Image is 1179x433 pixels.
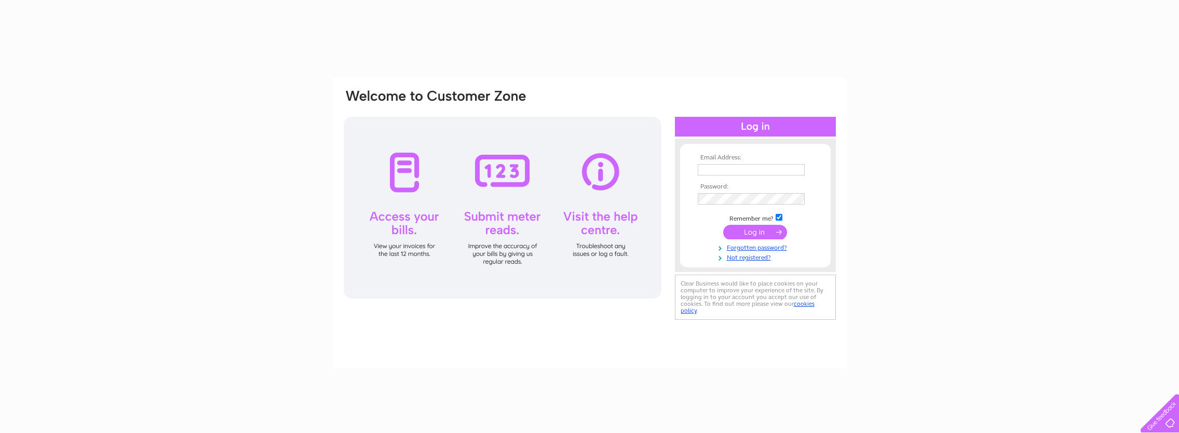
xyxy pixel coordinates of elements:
[698,252,816,262] a: Not registered?
[675,275,836,320] div: Clear Business would like to place cookies on your computer to improve your experience of the sit...
[695,154,816,161] th: Email Address:
[695,212,816,223] td: Remember me?
[695,183,816,191] th: Password:
[681,300,815,314] a: cookies policy
[698,242,816,252] a: Forgotten password?
[723,225,787,239] input: Submit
